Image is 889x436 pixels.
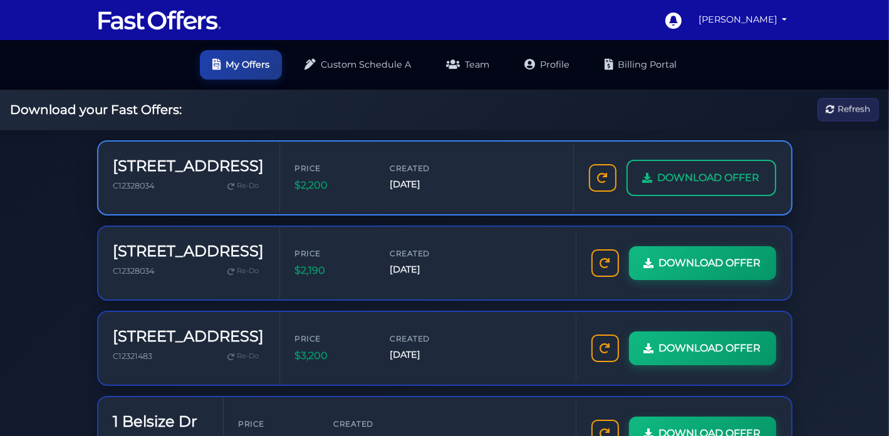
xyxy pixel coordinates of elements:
[818,98,879,122] button: Refresh
[292,50,424,80] a: Custom Schedule A
[390,262,465,277] span: [DATE]
[390,177,465,192] span: [DATE]
[113,266,155,276] span: C12328034
[629,331,776,365] a: DOWNLOAD OFFER
[237,351,259,362] span: Re-Do
[390,348,465,362] span: [DATE]
[295,333,370,345] span: Price
[390,333,465,345] span: Created
[659,255,761,271] span: DOWNLOAD OFFER
[295,247,370,259] span: Price
[390,162,465,174] span: Created
[113,351,153,361] span: C12321483
[295,162,370,174] span: Price
[295,348,370,364] span: $3,200
[113,242,264,261] h3: [STREET_ADDRESS]
[237,266,259,277] span: Re-Do
[113,181,155,190] span: C12328034
[658,170,760,186] span: DOWNLOAD OFFER
[223,178,264,194] a: Re-Do
[659,340,761,356] span: DOWNLOAD OFFER
[10,102,182,117] h2: Download your Fast Offers:
[239,418,314,430] span: Price
[295,177,370,194] span: $2,200
[390,247,465,259] span: Created
[237,180,259,192] span: Re-Do
[334,418,409,430] span: Created
[629,246,776,280] a: DOWNLOAD OFFER
[838,103,870,117] span: Refresh
[434,50,502,80] a: Team
[694,8,793,32] a: [PERSON_NAME]
[512,50,582,80] a: Profile
[113,157,264,175] h3: [STREET_ADDRESS]
[592,50,689,80] a: Billing Portal
[113,328,264,346] h3: [STREET_ADDRESS]
[626,160,776,196] a: DOWNLOAD OFFER
[223,263,264,279] a: Re-Do
[223,348,264,365] a: Re-Do
[200,50,282,80] a: My Offers
[113,413,198,431] h3: 1 Belsize Dr
[295,262,370,279] span: $2,190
